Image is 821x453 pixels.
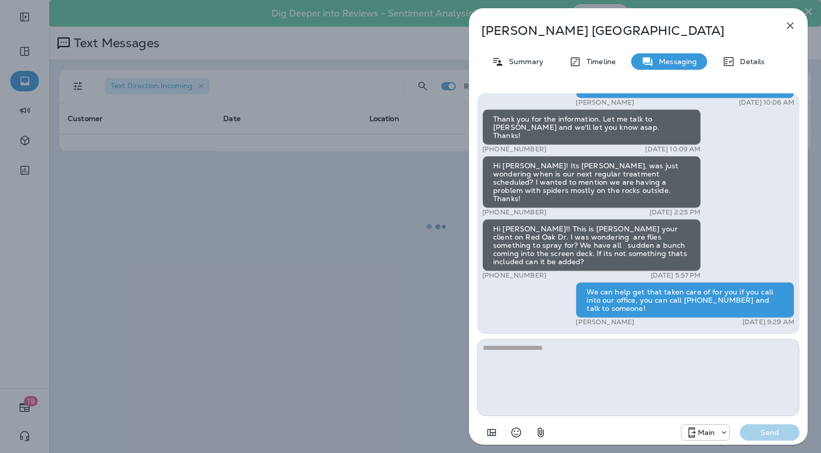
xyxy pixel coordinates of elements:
[482,219,701,271] div: Hi [PERSON_NAME]!! This is [PERSON_NAME] your client on Red Oak Dr. I was wondering are flies som...
[504,57,543,66] p: Summary
[506,422,526,443] button: Select an emoji
[482,271,546,280] p: [PHONE_NUMBER]
[576,318,634,326] p: [PERSON_NAME]
[650,208,701,216] p: [DATE] 2:25 PM
[482,208,546,216] p: [PHONE_NUMBER]
[651,271,701,280] p: [DATE] 5:57 PM
[482,109,701,145] div: Thank you for the information. Let me talk to [PERSON_NAME] and we'll let you know asap. Thanks!
[481,422,502,443] button: Add in a premade template
[742,318,794,326] p: [DATE] 9:29 AM
[482,156,701,208] div: Hi [PERSON_NAME]! Its [PERSON_NAME], was just wondering when is our next regular treatment schedu...
[645,145,700,153] p: [DATE] 10:09 AM
[581,57,616,66] p: Timeline
[654,57,697,66] p: Messaging
[739,99,794,107] p: [DATE] 10:06 AM
[735,57,765,66] p: Details
[576,99,634,107] p: [PERSON_NAME]
[681,426,730,439] div: +1 (817) 482-3792
[576,282,794,318] div: We can help get that taken care of for you if you call into our office, you can call [PHONE_NUMBE...
[698,428,715,437] p: Main
[482,145,546,153] p: [PHONE_NUMBER]
[481,24,761,38] p: [PERSON_NAME] [GEOGRAPHIC_DATA]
